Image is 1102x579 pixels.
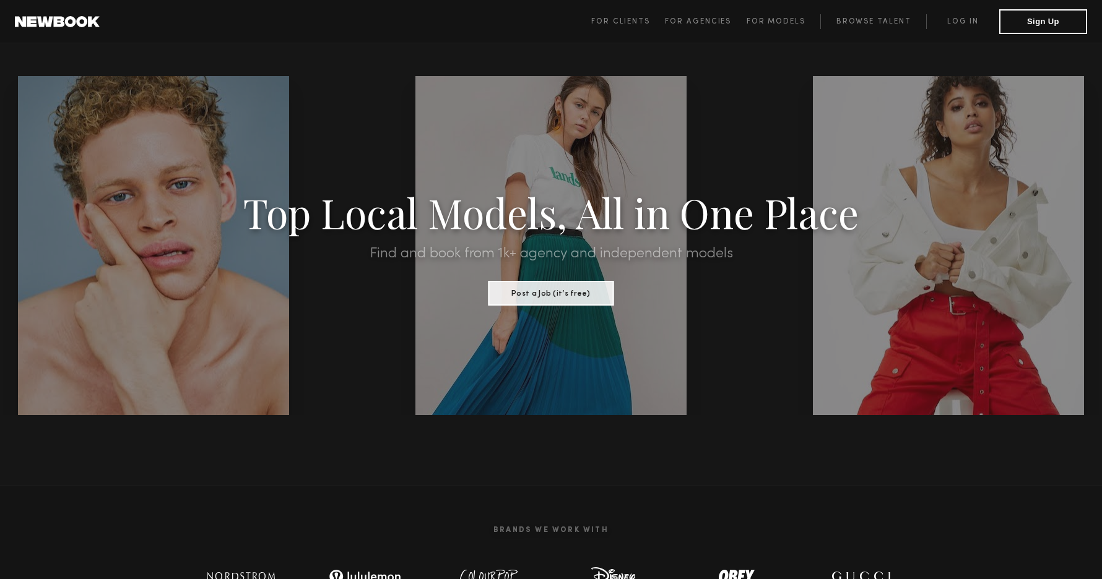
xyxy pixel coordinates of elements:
[820,14,926,29] a: Browse Talent
[83,246,1020,261] h2: Find and book from 1k+ agency and independent models
[591,18,650,25] span: For Clients
[488,281,614,306] button: Post a Job (it’s free)
[999,9,1087,34] button: Sign Up
[747,14,821,29] a: For Models
[180,511,922,549] h2: Brands We Work With
[747,18,805,25] span: For Models
[591,14,665,29] a: For Clients
[83,193,1020,231] h1: Top Local Models, All in One Place
[488,285,614,299] a: Post a Job (it’s free)
[665,18,731,25] span: For Agencies
[665,14,746,29] a: For Agencies
[926,14,999,29] a: Log in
